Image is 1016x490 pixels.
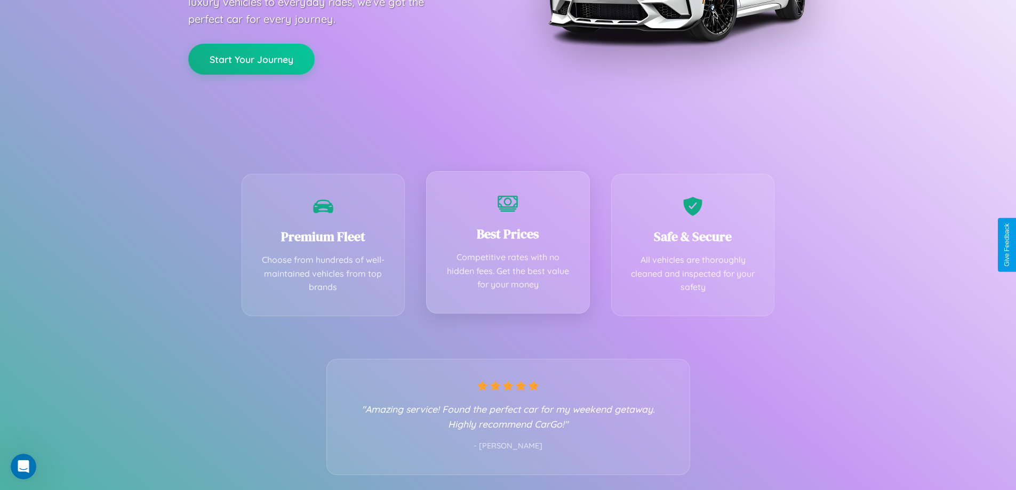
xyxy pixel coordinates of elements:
h3: Best Prices [443,225,573,243]
h3: Safe & Secure [628,228,758,245]
p: - [PERSON_NAME] [348,439,668,453]
button: Start Your Journey [188,44,315,75]
p: Choose from hundreds of well-maintained vehicles from top brands [258,253,389,294]
iframe: Intercom live chat [11,454,36,479]
p: Competitive rates with no hidden fees. Get the best value for your money [443,251,573,292]
p: All vehicles are thoroughly cleaned and inspected for your safety [628,253,758,294]
h3: Premium Fleet [258,228,389,245]
p: "Amazing service! Found the perfect car for my weekend getaway. Highly recommend CarGo!" [348,401,668,431]
div: Give Feedback [1003,223,1011,267]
